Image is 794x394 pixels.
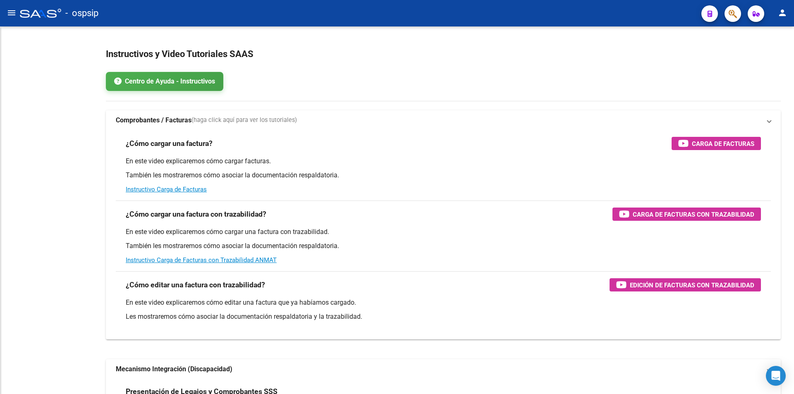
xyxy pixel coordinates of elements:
[126,298,761,307] p: En este video explicaremos cómo editar una factura que ya habíamos cargado.
[106,110,781,130] mat-expansion-panel-header: Comprobantes / Facturas(haga click aquí para ver los tutoriales)
[7,8,17,18] mat-icon: menu
[106,46,781,62] h2: Instructivos y Video Tutoriales SAAS
[191,116,297,125] span: (haga click aquí para ver los tutoriales)
[126,279,265,291] h3: ¿Cómo editar una factura con trazabilidad?
[116,116,191,125] strong: Comprobantes / Facturas
[126,227,761,236] p: En este video explicaremos cómo cargar una factura con trazabilidad.
[126,157,761,166] p: En este video explicaremos cómo cargar facturas.
[106,130,781,339] div: Comprobantes / Facturas(haga click aquí para ver los tutoriales)
[630,280,754,290] span: Edición de Facturas con Trazabilidad
[766,366,786,386] div: Open Intercom Messenger
[672,137,761,150] button: Carga de Facturas
[106,72,223,91] a: Centro de Ayuda - Instructivos
[116,365,232,374] strong: Mecanismo Integración (Discapacidad)
[777,8,787,18] mat-icon: person
[106,359,781,379] mat-expansion-panel-header: Mecanismo Integración (Discapacidad)
[126,186,207,193] a: Instructivo Carga de Facturas
[126,171,761,180] p: También les mostraremos cómo asociar la documentación respaldatoria.
[65,4,98,22] span: - ospsip
[610,278,761,291] button: Edición de Facturas con Trazabilidad
[612,208,761,221] button: Carga de Facturas con Trazabilidad
[692,138,754,149] span: Carga de Facturas
[633,209,754,220] span: Carga de Facturas con Trazabilidad
[126,256,277,264] a: Instructivo Carga de Facturas con Trazabilidad ANMAT
[126,312,761,321] p: Les mostraremos cómo asociar la documentación respaldatoria y la trazabilidad.
[126,208,266,220] h3: ¿Cómo cargar una factura con trazabilidad?
[126,241,761,251] p: También les mostraremos cómo asociar la documentación respaldatoria.
[126,138,213,149] h3: ¿Cómo cargar una factura?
